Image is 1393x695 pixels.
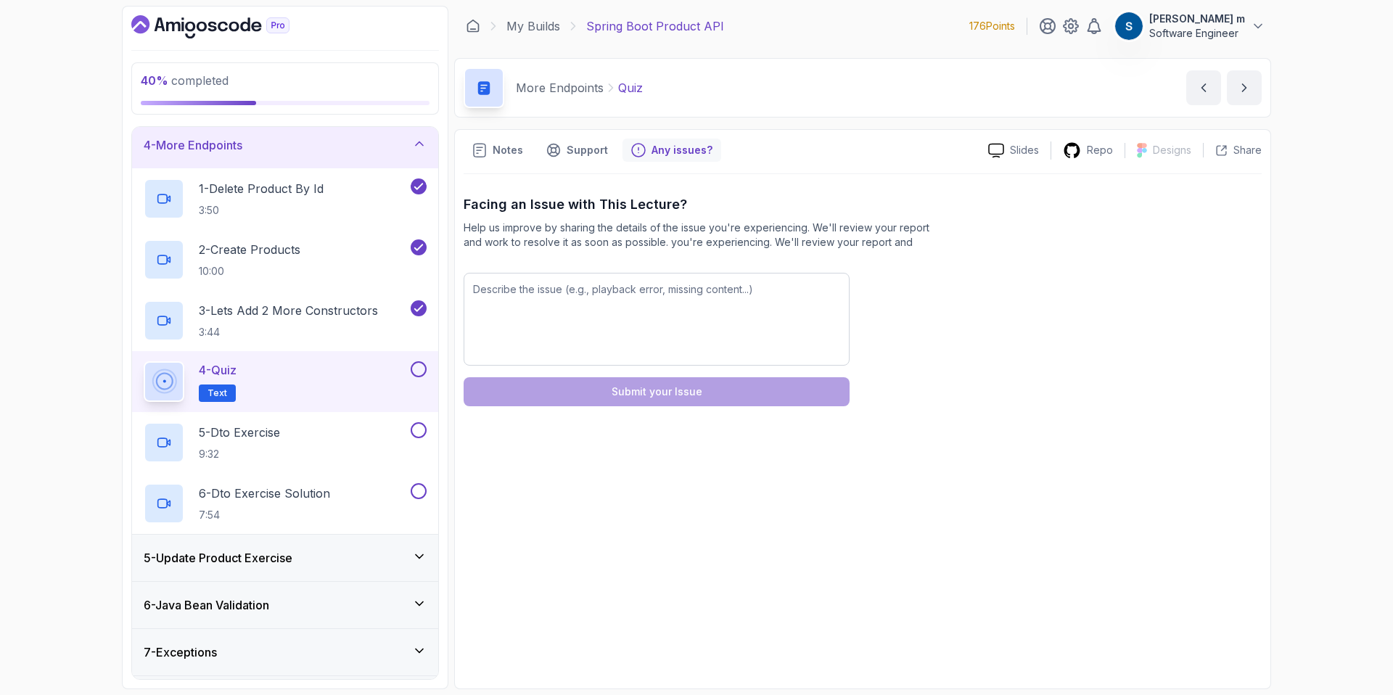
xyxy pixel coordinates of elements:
[144,422,427,463] button: 5-Dto Exercise9:32
[1087,143,1113,157] p: Repo
[618,79,643,96] p: Quiz
[464,377,850,406] button: Submit your Issue
[199,361,237,379] p: 4 - Quiz
[141,73,229,88] span: completed
[538,139,617,162] button: Support button
[506,17,560,35] a: My Builds
[1149,12,1245,26] p: [PERSON_NAME] m
[144,483,427,524] button: 6-Dto Exercise Solution7:54
[144,239,427,280] button: 2-Create Products10:00
[199,447,280,461] p: 9:32
[1203,143,1262,157] button: Share
[144,136,242,154] h3: 4 - More Endpoints
[199,241,300,258] p: 2 - Create Products
[144,549,292,567] h3: 5 - Update Product Exercise
[464,139,532,162] button: notes button
[144,643,217,661] h3: 7 - Exceptions
[1114,12,1265,41] button: user profile image[PERSON_NAME] mSoftware Engineer
[464,194,1262,215] p: Facing an Issue with This Lecture?
[199,325,378,340] p: 3:44
[1153,143,1191,157] p: Designs
[1115,12,1143,40] img: user profile image
[144,300,427,341] button: 3-Lets Add 2 More Constructors3:44
[567,143,608,157] p: Support
[199,485,330,502] p: 6 - Dto Exercise Solution
[132,582,438,628] button: 6-Java Bean Validation
[586,17,724,35] p: Spring Boot Product API
[199,508,330,522] p: 7:54
[131,15,323,38] a: Dashboard
[1227,70,1262,105] button: next content
[1010,143,1039,157] p: Slides
[207,387,227,399] span: Text
[144,178,427,219] button: 1-Delete Product By Id3:50
[977,143,1051,158] a: Slides
[516,79,604,96] p: More Endpoints
[466,19,480,33] a: Dashboard
[969,19,1015,33] p: 176 Points
[199,203,324,218] p: 3:50
[199,424,280,441] p: 5 - Dto Exercise
[199,180,324,197] p: 1 - Delete Product By Id
[132,535,438,581] button: 5-Update Product Exercise
[132,629,438,675] button: 7-Exceptions
[622,139,721,162] button: Feedback button
[144,361,427,402] button: 4-QuizText
[1186,70,1221,105] button: previous content
[1149,26,1245,41] p: Software Engineer
[199,302,378,319] p: 3 - Lets Add 2 More Constructors
[612,384,702,399] div: Submit your Issue
[141,73,168,88] span: 40 %
[144,596,269,614] h3: 6 - Java Bean Validation
[1233,143,1262,157] p: Share
[493,143,523,157] p: Notes
[652,143,712,157] p: Any issues?
[1051,141,1125,160] a: Repo
[199,264,300,279] p: 10:00
[464,221,931,250] p: Help us improve by sharing the details of the issue you're experiencing. We'll review your report...
[132,122,438,168] button: 4-More Endpoints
